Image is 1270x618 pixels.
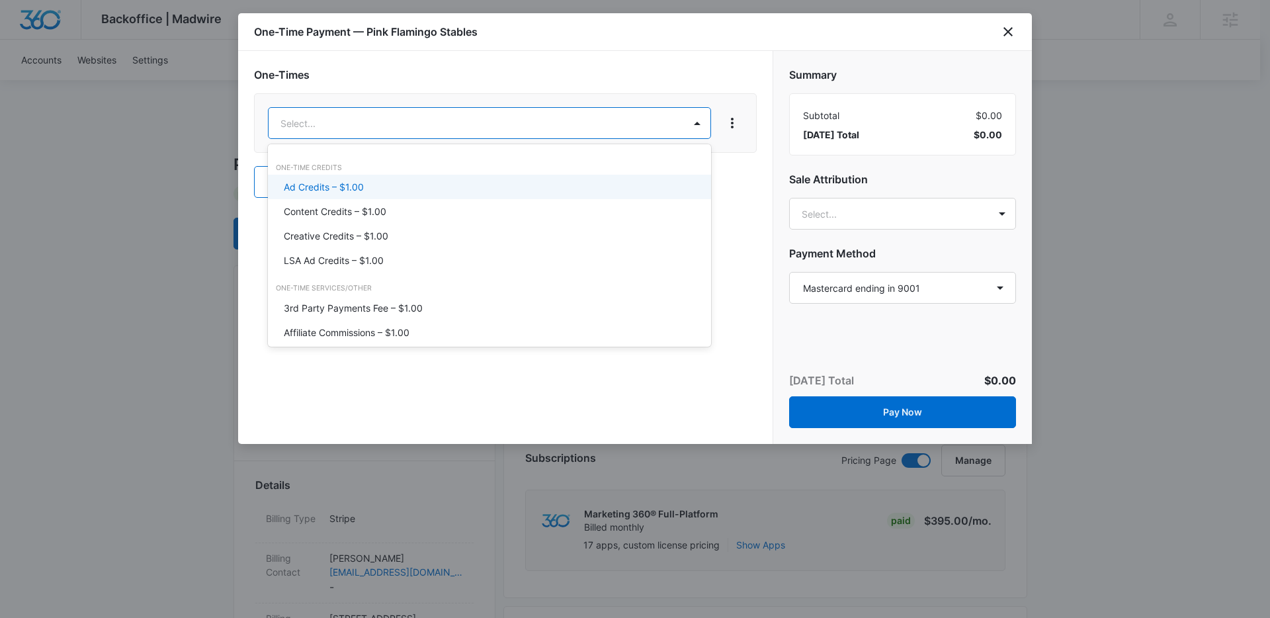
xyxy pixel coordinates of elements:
img: logo_orange.svg [21,21,32,32]
img: tab_keywords_by_traffic_grey.svg [132,77,142,87]
div: One-Time Services/Other [268,283,711,294]
p: Ad Credits – $1.00 [284,180,364,194]
div: Domain Overview [50,78,118,87]
p: Content Credits – $1.00 [284,204,386,218]
div: v 4.0.25 [37,21,65,32]
div: Keywords by Traffic [146,78,223,87]
p: Affiliate Commissions – $1.00 [284,326,409,339]
p: LSA Ad Credits – $1.00 [284,253,384,267]
p: Creative Credits – $1.00 [284,229,388,243]
div: One-Time Credits [268,163,711,173]
img: website_grey.svg [21,34,32,45]
div: Domain: [DOMAIN_NAME] [34,34,146,45]
p: 3rd Party Payments Fee – $1.00 [284,301,423,315]
img: tab_domain_overview_orange.svg [36,77,46,87]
